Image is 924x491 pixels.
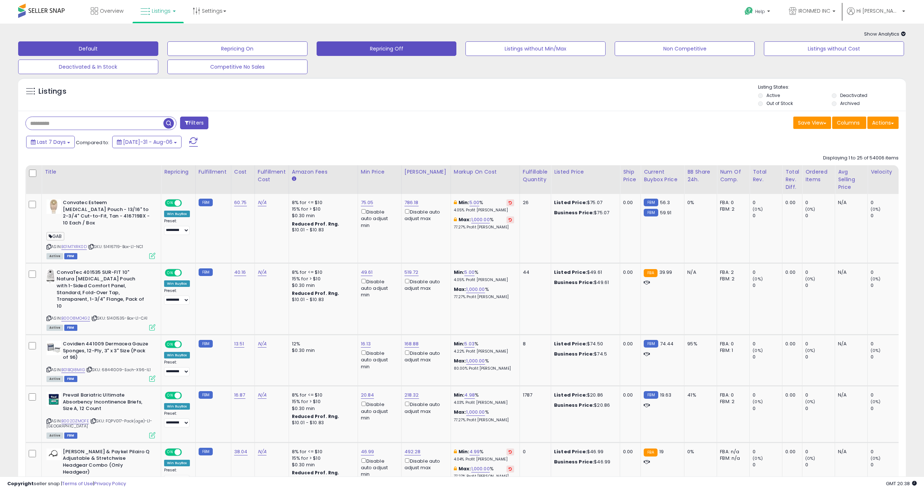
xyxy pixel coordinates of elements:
[61,418,89,424] a: B002DZMOFE
[91,315,147,321] span: | SKU: 51401535-Box-L1-CA1
[554,341,614,347] div: $74.50
[720,206,744,212] div: FBM: 2
[258,269,266,276] a: N/A
[871,269,900,276] div: 0
[805,392,835,398] div: 0
[720,199,744,206] div: FBA: 0
[554,402,614,409] div: $20.86
[454,449,514,462] div: %
[46,418,152,429] span: | SKU: FQPV017-Pack(age)-L1-[GEOGRAPHIC_DATA]
[26,136,75,148] button: Last 7 Days
[86,367,151,373] span: | SKU: 68441009-Each-X96-IL1
[623,168,638,183] div: Ship Price
[454,357,467,364] b: Max:
[63,392,151,414] b: Prevail Bariatric Ultimate Absorbency Incontinence Briefs, Size A, 12 Count
[166,200,175,206] span: ON
[234,269,246,276] a: 40.16
[234,199,247,206] a: 60.75
[292,269,352,276] div: 8% for <= $10
[234,448,248,455] a: 38.04
[471,465,490,472] a: 1,000.00
[469,199,480,206] a: 5.00
[554,269,614,276] div: $49.61
[181,341,192,348] span: OFF
[46,253,63,259] span: All listings currently available for purchase on Amazon
[199,340,213,348] small: FBM
[805,168,832,183] div: Ordered Items
[361,168,398,176] div: Min Price
[554,340,587,347] b: Listed Price:
[720,449,744,455] div: FBA: n/a
[454,216,514,230] div: %
[459,199,469,206] b: Min:
[361,349,396,370] div: Disable auto adjust min
[181,449,192,455] span: OFF
[523,449,545,455] div: 0
[76,139,109,146] span: Compared to:
[758,84,906,91] p: Listing States:
[167,60,308,74] button: Competitive No Sales
[64,253,77,259] span: FBM
[838,449,862,455] div: N/A
[454,225,514,230] p: 77.27% Profit [PERSON_NAME]
[720,347,744,354] div: FBM: 1
[454,400,514,405] p: 4.03% Profit [PERSON_NAME]
[258,391,266,399] a: N/A
[199,268,213,276] small: FBM
[753,341,782,347] div: 0
[292,199,352,206] div: 8% for <= $10
[871,276,881,282] small: (0%)
[61,367,85,373] a: B01BQI8MIG
[687,449,711,455] div: 0%
[464,391,475,399] a: 4.98
[46,269,55,284] img: 31z4QSi3KAL._SL40_.jpg
[871,206,881,212] small: (0%)
[62,480,93,487] a: Terms of Use
[46,376,63,382] span: All listings currently available for purchase on Amazon
[46,449,61,460] img: 31mQUXHsJ9L._SL40_.jpg
[88,244,143,249] span: | SKU: 51416719-Box-L1-NC1
[785,269,797,276] div: 0.00
[292,297,352,303] div: $10.01 - $10.83
[459,448,469,455] b: Min:
[554,210,614,216] div: $75.07
[199,391,213,399] small: FBM
[753,399,763,405] small: (0%)
[454,208,514,213] p: 4.05% Profit [PERSON_NAME]
[464,269,475,276] a: 5.00
[753,348,763,353] small: (0%)
[644,199,658,206] small: FBM
[164,403,190,410] div: Win BuyBox
[856,7,900,15] span: Hi [PERSON_NAME]
[840,92,867,98] label: Deactivated
[152,7,171,15] span: Listings
[292,290,339,296] b: Reduced Prof. Rng.
[292,227,352,233] div: $10.01 - $10.83
[720,341,744,347] div: FBA: 0
[454,340,465,347] b: Min:
[64,376,77,382] span: FBM
[46,341,61,355] img: 31nlPY5XPpL._SL40_.jpg
[793,117,831,129] button: Save View
[258,340,266,348] a: N/A
[785,341,797,347] div: 0.00
[871,212,900,219] div: 0
[720,455,744,462] div: FBM: n/a
[687,199,711,206] div: 0%
[46,325,63,331] span: All listings currently available for purchase on Amazon
[317,41,457,56] button: Repricing Off
[720,392,744,398] div: FBA: 0
[46,269,155,330] div: ASIN:
[766,100,793,106] label: Out of Stock
[744,7,753,16] i: Get Help
[63,449,151,477] b: [PERSON_NAME] & Paykel Pilairo Q Adjustable & Stretchwise Headgear Combo (Only Headgear)
[454,349,514,354] p: 4.22% Profit [PERSON_NAME]
[361,340,371,348] a: 16.13
[659,448,664,455] span: 19
[838,269,862,276] div: N/A
[554,209,594,216] b: Business Price:
[361,208,396,229] div: Disable auto adjust min
[63,341,151,363] b: Covidien 441009 Dermacea Gauze Sponges, 12-Ply, 3" x 3" Size (Pack of 96)
[623,269,635,276] div: 0.00
[805,348,815,353] small: (0%)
